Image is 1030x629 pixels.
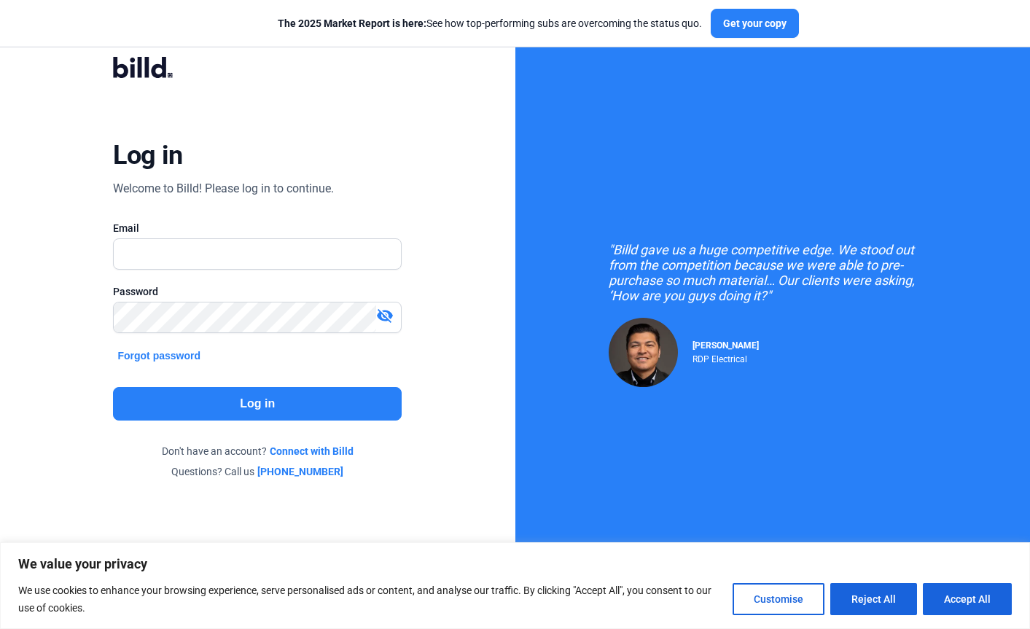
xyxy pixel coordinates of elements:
[113,180,334,198] div: Welcome to Billd! Please log in to continue.
[113,221,402,235] div: Email
[692,340,759,351] span: [PERSON_NAME]
[609,242,937,303] div: "Billd gave us a huge competitive edge. We stood out from the competition because we were able to...
[18,582,722,617] p: We use cookies to enhance your browsing experience, serve personalised ads or content, and analys...
[113,139,182,171] div: Log in
[113,348,205,364] button: Forgot password
[18,555,1012,573] p: We value your privacy
[830,583,917,615] button: Reject All
[376,307,394,324] mat-icon: visibility_off
[113,464,402,479] div: Questions? Call us
[692,351,759,364] div: RDP Electrical
[733,583,824,615] button: Customise
[113,284,402,299] div: Password
[257,464,343,479] a: [PHONE_NUMBER]
[278,16,702,31] div: See how top-performing subs are overcoming the status quo.
[113,387,402,421] button: Log in
[711,9,799,38] button: Get your copy
[113,444,402,458] div: Don't have an account?
[270,444,354,458] a: Connect with Billd
[923,583,1012,615] button: Accept All
[278,17,426,29] span: The 2025 Market Report is here:
[609,318,678,387] img: Raul Pacheco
